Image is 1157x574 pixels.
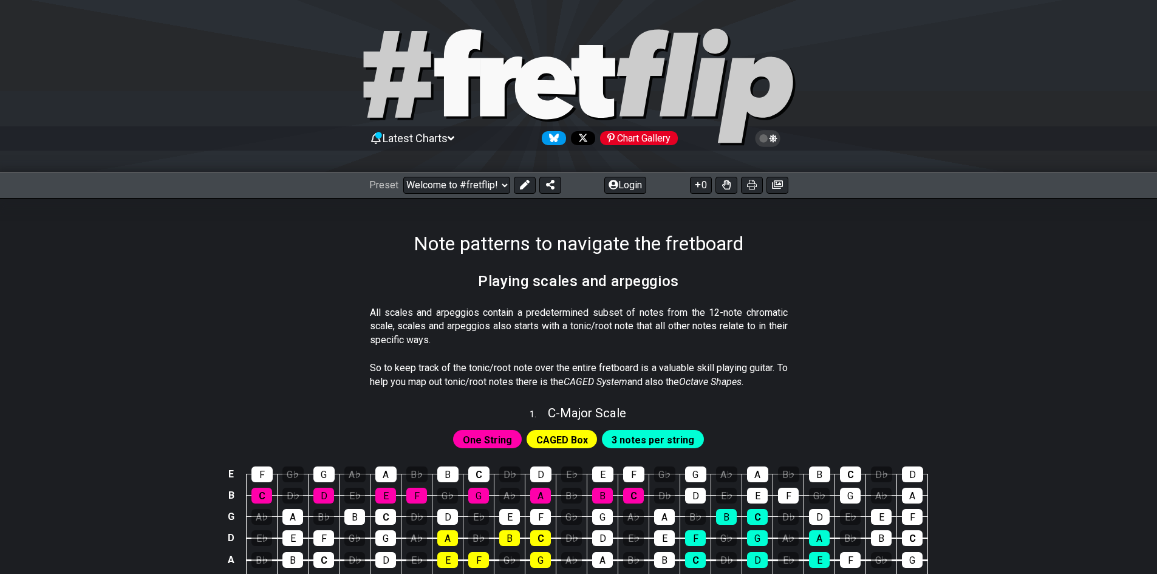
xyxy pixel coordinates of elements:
[871,509,892,525] div: E
[809,552,830,568] div: E
[679,376,742,388] em: Octave Shapes
[685,530,706,546] div: F
[716,488,737,504] div: E♭
[690,177,712,194] button: 0
[282,488,303,504] div: D♭
[604,177,646,194] button: Login
[778,488,799,504] div: F
[561,530,582,546] div: D♭
[654,509,675,525] div: A
[902,509,923,525] div: F
[592,488,613,504] div: B
[437,509,458,525] div: D
[463,431,512,449] span: First enable full edit mode to edit
[766,177,788,194] button: Create image
[715,177,737,194] button: Toggle Dexterity for all fretkits
[437,530,458,546] div: A
[747,509,768,525] div: C
[344,488,365,504] div: E♭
[592,509,613,525] div: G
[902,466,923,482] div: D
[369,179,398,191] span: Preset
[251,509,272,525] div: A♭
[716,552,737,568] div: D♭
[592,552,613,568] div: A
[375,466,397,482] div: A
[840,466,861,482] div: C
[612,431,694,449] span: First enable full edit mode to edit
[716,509,737,525] div: B
[548,406,626,420] span: C - Major Scale
[344,552,365,568] div: D♭
[499,509,520,525] div: E
[564,376,627,388] em: CAGED System
[406,488,427,504] div: F
[902,530,923,546] div: C
[716,530,737,546] div: G♭
[499,530,520,546] div: B
[654,552,675,568] div: B
[623,509,644,525] div: A♭
[566,131,595,145] a: Follow #fretflip at X
[654,530,675,546] div: E
[761,133,775,144] span: Toggle light / dark theme
[871,552,892,568] div: G♭
[282,530,303,546] div: E
[313,552,334,568] div: C
[536,431,588,449] span: First enable full edit mode to edit
[840,488,861,504] div: G
[224,506,239,527] td: G
[224,549,239,572] td: A
[561,466,582,482] div: E♭
[499,466,520,482] div: D♭
[778,552,799,568] div: E♭
[282,552,303,568] div: B
[747,552,768,568] div: D
[592,466,613,482] div: E
[654,488,675,504] div: D♭
[716,466,737,482] div: A♭
[251,530,272,546] div: E♭
[437,488,458,504] div: G♭
[437,552,458,568] div: E
[468,488,489,504] div: G
[561,552,582,568] div: A♭
[778,466,799,482] div: B♭
[530,509,551,525] div: F
[747,488,768,504] div: E
[370,361,788,389] p: So to keep track of the tonic/root note over the entire fretboard is a valuable skill playing gui...
[406,552,427,568] div: E♭
[251,466,273,482] div: F
[592,530,613,546] div: D
[623,530,644,546] div: E♭
[406,530,427,546] div: A♭
[414,232,743,255] h1: Note patterns to navigate the fretboard
[251,552,272,568] div: B♭
[539,177,561,194] button: Share Preset
[685,552,706,568] div: C
[313,466,335,482] div: G
[530,530,551,546] div: C
[809,530,830,546] div: A
[623,552,644,568] div: B♭
[778,530,799,546] div: A♭
[530,552,551,568] div: G
[530,488,551,504] div: A
[685,466,706,482] div: G
[809,509,830,525] div: D
[809,466,830,482] div: B
[654,466,675,482] div: G♭
[623,466,644,482] div: F
[370,306,788,347] p: All scales and arpeggios contain a predetermined subset of notes from the 12-note chromatic scale...
[537,131,566,145] a: Follow #fretflip at Bluesky
[499,488,520,504] div: A♭
[741,177,763,194] button: Print
[468,509,489,525] div: E♭
[375,488,396,504] div: E
[282,466,304,482] div: G♭
[344,530,365,546] div: G♭
[778,509,799,525] div: D♭
[747,466,768,482] div: A
[530,408,548,422] span: 1 .
[902,552,923,568] div: G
